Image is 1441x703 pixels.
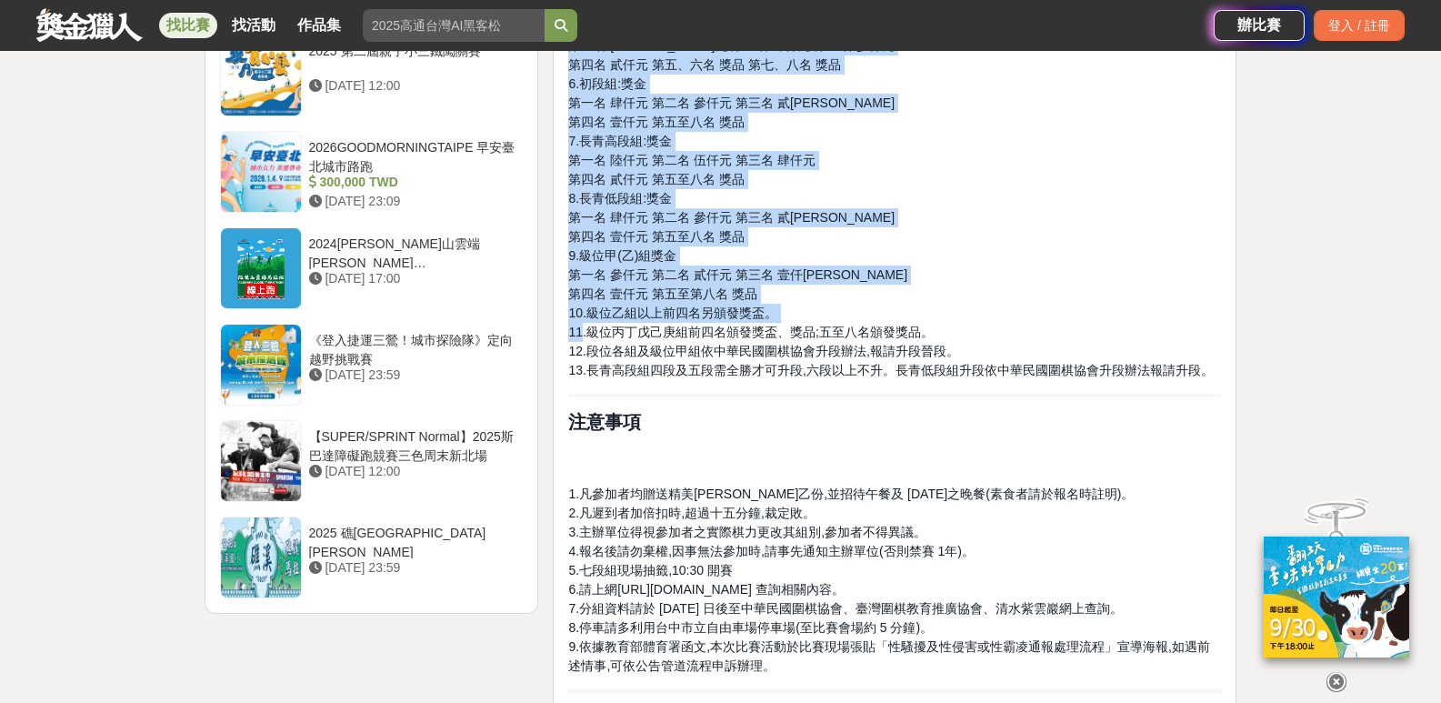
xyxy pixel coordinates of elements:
[568,95,895,110] span: 第一名 肆仟元 第二名 參仟元 第三名 貳[PERSON_NAME]
[568,248,676,263] span: 9.級位甲(乙)組獎金
[568,115,745,129] span: 第四名 壹仟元 第五至八名 獎品
[309,462,516,481] div: [DATE] 12:00
[220,227,524,309] a: 2024[PERSON_NAME]山雲端[PERSON_NAME][GEOGRAPHIC_DATA]跑 [DATE] 17:00
[568,153,815,167] span: 第一名 陸仟元 第二名 伍仟元 第三名 肆仟元
[309,331,516,366] div: 《登入捷運三鶯！城市探險隊》定向越野挑戰賽
[220,324,524,406] a: 《登入捷運三鶯！城市探險隊》定向越野挑戰賽 [DATE] 23:59
[568,306,776,320] span: 10.級位乙組以上前四名另頒發獎盃。
[309,173,516,192] div: 300,000 TWD
[309,427,516,462] div: 【SUPER/SPRINT Normal】2025斯巴達障礙跑競賽三色周末新北場
[568,487,1134,501] span: 1.凡參加者均贈送精美[PERSON_NAME]乙份,並招待午餐及 [DATE]之晚餐(素食者請於報名時註明)。
[568,191,672,206] span: 8.長青低段組:獎金
[568,76,646,91] span: 6.初段組:獎金
[220,131,524,213] a: 2026GOODMORNINGTAIPE 早安臺北城市路跑 300,000 TWD [DATE] 23:09
[568,229,745,244] span: 第四名 壹仟元 第五至八名 獎品
[309,524,516,558] div: 2025 礁[GEOGRAPHIC_DATA][PERSON_NAME]
[1214,10,1305,41] a: 辦比賽
[159,13,217,38] a: 找比賽
[568,363,1213,377] span: 13.長青高段組四段及五段需全勝才可升段,六段以上不升。長青低段組升段依中華民國圍棋協會升段辦法報請升段。
[568,525,926,539] span: 3.主辦單位得視參加者之實際棋力更改其組別,參加者不得異議。
[568,325,933,339] span: 11.級位丙丁戊己庚組前四名頒發獎盃、獎品;五至八名頒發獎品。
[309,76,516,95] div: [DATE] 12:00
[220,517,524,598] a: 2025 礁[GEOGRAPHIC_DATA][PERSON_NAME] [DATE] 23:59
[568,582,844,597] span: 6.請上網[URL][DOMAIN_NAME] 查詢相關內容。
[1314,10,1405,41] div: 登入 / 註冊
[568,57,840,72] span: 第四名 貳仟元 第五、六名 獎品 第七、八名 獎品
[568,134,672,148] span: 7.長青高段組:獎金
[220,420,524,502] a: 【SUPER/SPRINT Normal】2025斯巴達障礙跑競賽三色周末新北場 [DATE] 12:00
[309,235,516,269] div: 2024[PERSON_NAME]山雲端[PERSON_NAME][GEOGRAPHIC_DATA]跑
[568,267,907,282] span: 第一名 參仟元 第二名 貳仟元 第三名 壹仟[PERSON_NAME]
[568,601,1123,616] span: 7.分組資料請於 [DATE] 日後至中華民國圍棋協會、臺灣圍棋教育推廣協會、清水紫雲巖網上查詢。
[568,286,757,301] span: 第四名 壹仟元 第五至第八名 獎品
[309,558,516,577] div: [DATE] 23:59
[568,172,745,186] span: 第四名 貳仟元 第五至八名 獎品
[225,13,283,38] a: 找活動
[568,38,895,53] span: 第一名 [PERSON_NAME]元 第二名 肆仟元 第三名 參仟元
[290,13,348,38] a: 作品集
[568,412,641,432] strong: 注意事項
[309,192,516,211] div: [DATE] 23:09
[309,366,516,385] div: [DATE] 23:59
[309,42,516,76] div: 2025 第二屆親子小三鐵闖關賽
[1264,537,1409,658] img: ff197300-f8ee-455f-a0ae-06a3645bc375.jpg
[568,544,974,558] span: 4.報名後請勿棄權,因事無法參加時,請事先通知主辦單位(否則禁賽 1年)。
[568,506,815,520] span: 2.凡遲到者加倍扣時,超過十五分鐘,裁定敗。
[363,9,545,42] input: 2025高通台灣AI黑客松
[309,138,516,173] div: 2026GOODMORNINGTAIPE 早安臺北城市路跑
[568,620,933,635] span: 8.停車請多利用台中市立自由車場停車場(至比賽會場約 5 分鐘)。
[568,639,1209,673] span: 9.依據教育部體育署函文,本次比賽活動於比賽現場張貼「性騷擾及性侵害或性霸凌通報處理流程」宣導海報,如遇前述情事,可依公告管道流程申訴辦理。
[309,269,516,288] div: [DATE] 17:00
[568,210,895,225] span: 第一名 肆仟元 第二名 參仟元 第三名 貳[PERSON_NAME]
[220,35,524,116] a: 2025 第二屆親子小三鐵闖關賽 [DATE] 12:00
[568,344,958,358] span: 12.段位各組及級位甲組依中華民國圍棋協會升段辦法,報請升段晉段。
[568,563,733,577] span: 5.七段組現場抽籤,10:30 開賽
